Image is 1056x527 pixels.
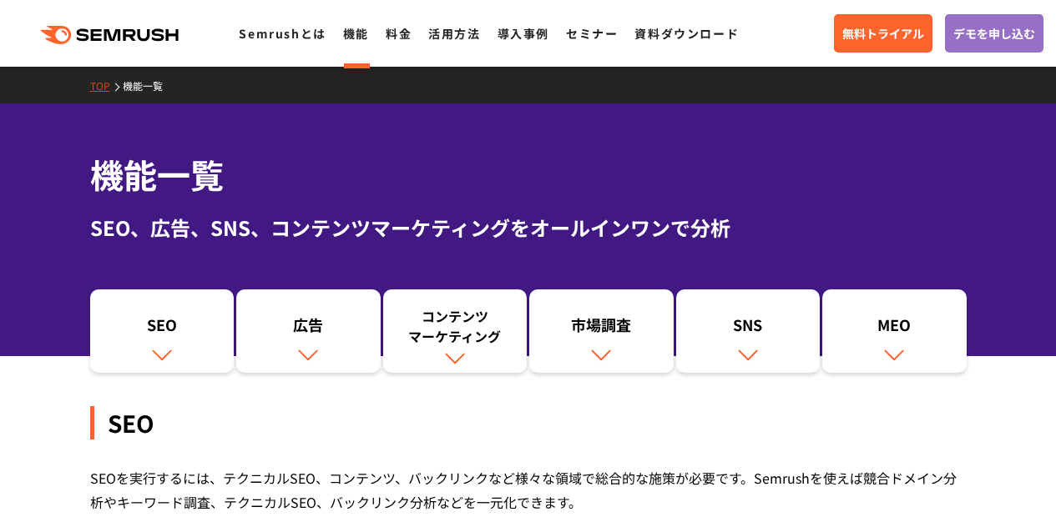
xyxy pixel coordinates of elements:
[90,213,967,243] div: SEO、広告、SNS、コンテンツマーケティングをオールインワンで分析
[383,289,528,373] a: コンテンツマーケティング
[343,25,369,42] a: 機能
[842,24,924,43] span: 無料トライアル
[90,78,123,93] a: TOP
[822,289,967,373] a: MEO
[90,289,235,373] a: SEO
[239,25,326,42] a: Semrushとは
[392,306,519,346] div: コンテンツ マーケティング
[634,25,739,42] a: 資料ダウンロード
[236,289,381,373] a: 広告
[498,25,549,42] a: 導入事例
[566,25,618,42] a: セミナー
[529,289,674,373] a: 市場調査
[685,314,812,343] div: SNS
[90,466,967,514] div: SEOを実行するには、テクニカルSEO、コンテンツ、バックリンクなど様々な領域で総合的な施策が必要です。Semrushを使えば競合ドメイン分析やキーワード調査、テクニカルSEO、バックリンク分析...
[90,150,967,199] h1: 機能一覧
[834,14,932,53] a: 無料トライアル
[953,24,1035,43] span: デモを申し込む
[123,78,175,93] a: 機能一覧
[538,314,665,343] div: 市場調査
[386,25,412,42] a: 料金
[945,14,1043,53] a: デモを申し込む
[99,314,226,343] div: SEO
[676,289,821,373] a: SNS
[428,25,480,42] a: 活用方法
[245,314,372,343] div: 広告
[90,406,967,439] div: SEO
[831,314,958,343] div: MEO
